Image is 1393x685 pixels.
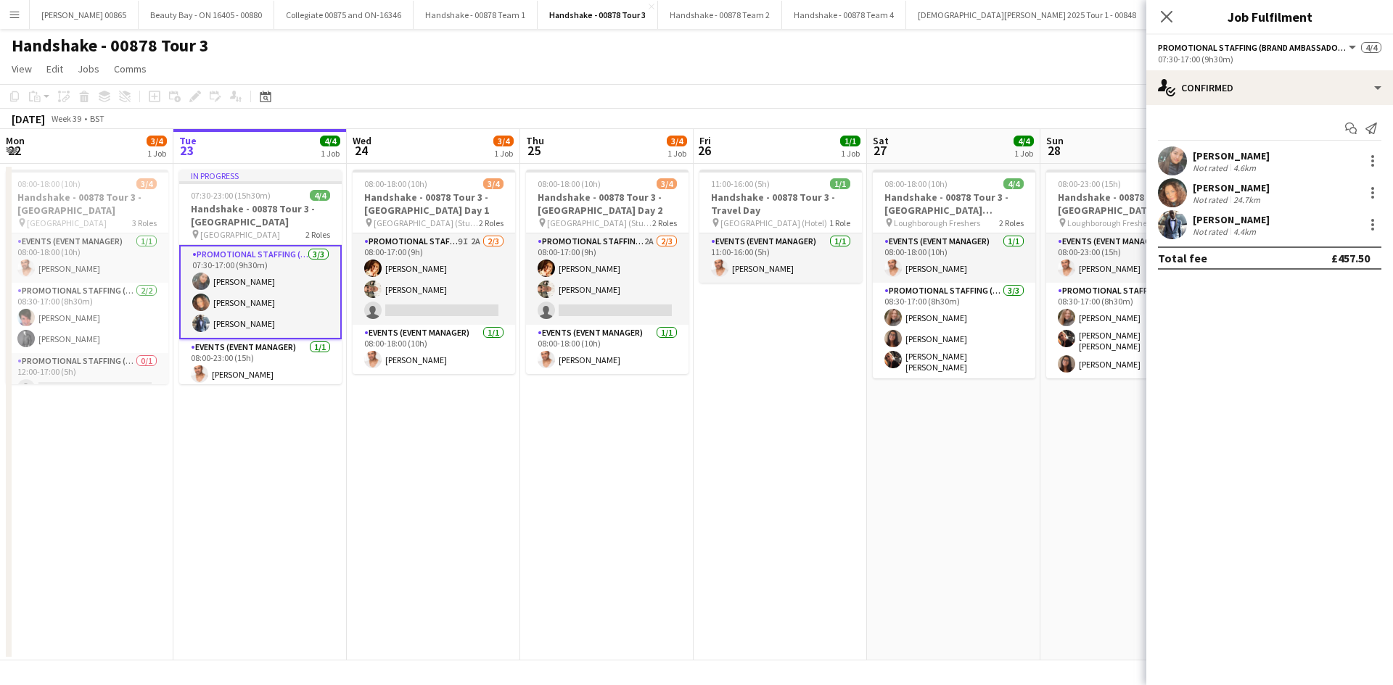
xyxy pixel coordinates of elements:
[48,113,84,124] span: Week 39
[321,148,340,159] div: 1 Job
[1331,251,1370,265] div: £457.50
[179,245,342,339] app-card-role: Promotional Staffing (Brand Ambassadors)3/307:30-17:00 (9h30m)[PERSON_NAME][PERSON_NAME][PERSON_N...
[829,217,850,228] span: 1 Role
[12,112,45,126] div: [DATE]
[114,62,147,75] span: Comms
[1158,42,1358,53] button: Promotional Staffing (Brand Ambassadors)
[353,170,515,374] app-job-card: 08:00-18:00 (10h)3/4Handshake - 00878 Tour 3 - [GEOGRAPHIC_DATA] Day 1 [GEOGRAPHIC_DATA] (Student...
[353,191,515,217] h3: Handshake - 00878 Tour 3 - [GEOGRAPHIC_DATA] Day 1
[547,217,652,228] span: [GEOGRAPHIC_DATA] (Students Union)
[1067,217,1154,228] span: Loughborough Freshers
[526,325,689,374] app-card-role: Events (Event Manager)1/108:00-18:00 (10h)[PERSON_NAME]
[873,191,1035,217] h3: Handshake - 00878 Tour 3 - [GEOGRAPHIC_DATA] Freshers Day 1
[667,136,687,146] span: 3/4
[524,142,544,159] span: 25
[6,191,168,217] h3: Handshake - 00878 Tour 3 - [GEOGRAPHIC_DATA]
[6,283,168,353] app-card-role: Promotional Staffing (Brand Ambassadors)2/208:30-17:00 (8h30m)[PERSON_NAME][PERSON_NAME]
[1046,191,1209,217] h3: Handshake - 00878 Tour 3 - [GEOGRAPHIC_DATA] Freshers Day 2
[1046,170,1209,378] app-job-card: 08:00-23:00 (15h)4/4Handshake - 00878 Tour 3 - [GEOGRAPHIC_DATA] Freshers Day 2 Loughborough Fres...
[179,170,342,181] div: In progress
[697,142,711,159] span: 26
[353,134,371,147] span: Wed
[711,178,770,189] span: 11:00-16:00 (5h)
[6,59,38,78] a: View
[1361,42,1381,53] span: 4/4
[320,136,340,146] span: 4/4
[353,325,515,374] app-card-role: Events (Event Manager)1/108:00-18:00 (10h)[PERSON_NAME]
[147,136,167,146] span: 3/4
[305,229,330,240] span: 2 Roles
[191,190,271,201] span: 07:30-23:00 (15h30m)
[494,148,513,159] div: 1 Job
[483,178,504,189] span: 3/4
[179,134,197,147] span: Tue
[699,134,711,147] span: Fri
[538,1,658,29] button: Handshake - 00878 Tour 3
[841,148,860,159] div: 1 Job
[179,339,342,389] app-card-role: Events (Event Manager)1/108:00-23:00 (15h)[PERSON_NAME]
[72,59,105,78] a: Jobs
[699,233,862,283] app-card-role: Events (Event Manager)1/111:00-16:00 (5h)[PERSON_NAME]
[177,142,197,159] span: 23
[667,148,686,159] div: 1 Job
[830,178,850,189] span: 1/1
[1193,149,1270,162] div: [PERSON_NAME]
[479,217,504,228] span: 2 Roles
[526,170,689,374] app-job-card: 08:00-18:00 (10h)3/4Handshake - 00878 Tour 3 - [GEOGRAPHIC_DATA] Day 2 [GEOGRAPHIC_DATA] (Student...
[12,35,209,57] h1: Handshake - 00878 Tour 3
[1230,226,1259,237] div: 4.4km
[1046,233,1209,283] app-card-role: Events (Event Manager)1/108:00-23:00 (15h)[PERSON_NAME]
[493,136,514,146] span: 3/4
[30,1,139,29] button: [PERSON_NAME] 00865
[526,233,689,325] app-card-role: Promotional Staffing (Brand Ambassadors)2A2/308:00-17:00 (9h)[PERSON_NAME][PERSON_NAME]
[200,229,280,240] span: [GEOGRAPHIC_DATA]
[658,1,782,29] button: Handshake - 00878 Team 2
[1193,226,1230,237] div: Not rated
[1193,194,1230,205] div: Not rated
[906,1,1148,29] button: [DEMOGRAPHIC_DATA][PERSON_NAME] 2025 Tour 1 - 00848
[1158,42,1347,53] span: Promotional Staffing (Brand Ambassadors)
[1044,142,1064,159] span: 28
[6,134,25,147] span: Mon
[871,142,889,159] span: 27
[6,233,168,283] app-card-role: Events (Event Manager)1/108:00-18:00 (10h)[PERSON_NAME]
[132,217,157,228] span: 3 Roles
[1158,54,1381,65] div: 07:30-17:00 (9h30m)
[1146,7,1393,26] h3: Job Fulfilment
[108,59,152,78] a: Comms
[179,202,342,228] h3: Handshake - 00878 Tour 3 - [GEOGRAPHIC_DATA]
[4,142,25,159] span: 22
[350,142,371,159] span: 24
[538,178,601,189] span: 08:00-18:00 (10h)
[1230,162,1259,173] div: 4.6km
[1193,213,1270,226] div: [PERSON_NAME]
[1230,194,1263,205] div: 24.7km
[720,217,827,228] span: [GEOGRAPHIC_DATA] (Hotel)
[526,191,689,217] h3: Handshake - 00878 Tour 3 - [GEOGRAPHIC_DATA] Day 2
[41,59,69,78] a: Edit
[374,217,479,228] span: [GEOGRAPHIC_DATA] (Students Union)
[364,178,427,189] span: 08:00-18:00 (10h)
[840,136,860,146] span: 1/1
[999,217,1024,228] span: 2 Roles
[873,283,1035,378] app-card-role: Promotional Staffing (Brand Ambassadors)3/308:30-17:00 (8h30m)[PERSON_NAME][PERSON_NAME][PERSON_N...
[1058,178,1121,189] span: 08:00-23:00 (15h)
[884,178,948,189] span: 08:00-18:00 (10h)
[1146,70,1393,105] div: Confirmed
[78,62,99,75] span: Jobs
[147,148,166,159] div: 1 Job
[657,178,677,189] span: 3/4
[894,217,980,228] span: Loughborough Freshers
[414,1,538,29] button: Handshake - 00878 Team 1
[873,134,889,147] span: Sat
[526,134,544,147] span: Thu
[17,178,81,189] span: 08:00-18:00 (10h)
[274,1,414,29] button: Collegiate 00875 and ON-16346
[1014,136,1034,146] span: 4/4
[1014,148,1033,159] div: 1 Job
[699,170,862,283] app-job-card: 11:00-16:00 (5h)1/1Handshake - 00878 Tour 3 - Travel Day [GEOGRAPHIC_DATA] (Hotel)1 RoleEvents (E...
[6,170,168,384] div: 08:00-18:00 (10h)3/4Handshake - 00878 Tour 3 - [GEOGRAPHIC_DATA] [GEOGRAPHIC_DATA]3 RolesEvents (...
